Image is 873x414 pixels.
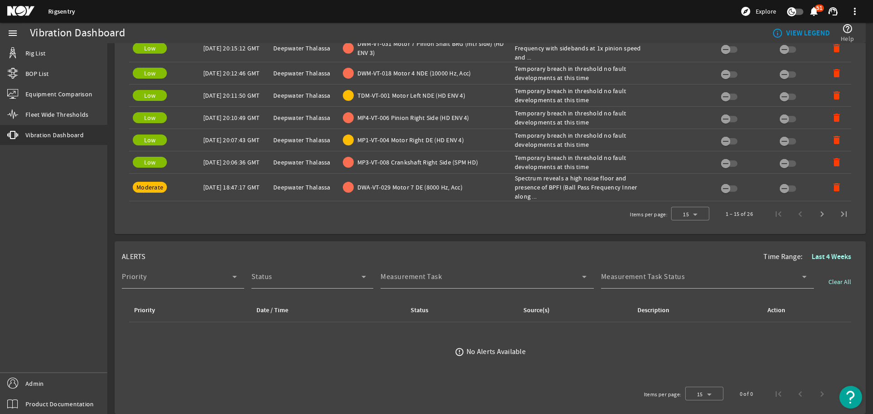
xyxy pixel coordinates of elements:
[203,135,266,145] div: [DATE] 20:07:43 GMT
[808,6,819,17] mat-icon: notifications
[768,305,785,315] div: Action
[48,7,75,16] a: Rigsentry
[357,39,507,57] span: DWM-VT-031 Motor 7 Pinion Shaft BRG (mtr side) (HD ENV 3)
[25,69,49,78] span: BOP List
[144,44,156,52] span: Low
[144,91,156,100] span: Low
[831,112,842,123] mat-icon: delete
[255,305,398,315] div: Date / Time
[831,90,842,101] mat-icon: delete
[804,249,858,265] button: Last 4 Weeks
[357,91,465,100] span: TDM-VT-001 Motor Left NDE (HD ENV 4)
[273,158,336,167] div: Deepwater Thalassa
[203,183,266,192] div: [DATE] 18:47:17 GMT
[768,25,833,41] button: VIEW LEGEND
[273,135,336,145] div: Deepwater Thalassa
[821,274,858,290] button: Clear All
[831,157,842,168] mat-icon: delete
[7,28,18,39] mat-icon: menu
[831,182,842,193] mat-icon: delete
[828,6,838,17] mat-icon: support_agent
[515,86,646,105] div: Temporary breach in threshold no fault developments at this time
[203,113,266,122] div: [DATE] 20:10:49 GMT
[772,28,779,39] mat-icon: info_outline
[273,113,336,122] div: Deepwater Thalassa
[203,69,266,78] div: [DATE] 20:12:46 GMT
[515,109,646,127] div: Temporary breach in threshold no fault developments at this time
[515,131,646,149] div: Temporary breach in threshold no fault developments at this time
[740,6,751,17] mat-icon: explore
[841,34,854,43] span: Help
[831,68,842,79] mat-icon: delete
[455,347,464,357] mat-icon: error_outline
[25,399,94,409] span: Product Documentation
[467,347,526,356] div: No Alerts Available
[273,183,336,192] div: Deepwater Thalassa
[144,158,156,166] span: Low
[203,91,266,100] div: [DATE] 20:11:50 GMT
[601,272,685,281] mat-label: Measurement Task Status
[756,7,776,16] span: Explore
[833,203,855,225] button: Last page
[523,305,550,315] div: Source(s)
[30,29,125,38] div: Vibration Dashboard
[411,305,428,315] div: Status
[7,130,18,140] mat-icon: vibration
[842,23,853,34] mat-icon: help_outline
[134,305,155,315] div: Priority
[812,252,851,261] b: Last 4 Weeks
[740,389,753,399] div: 0 of 0
[515,35,646,62] div: HD Envelope 3 spectrum shows 1x Gear Mesh Frequency with sidebands at 1x pinion speed and ...
[357,113,469,122] span: MP4-VT-006 Pinion Right Side (HD ENV 4)
[644,390,682,399] div: Items per page:
[203,44,266,53] div: [DATE] 20:15:12 GMT
[515,64,646,82] div: Temporary breach in threshold no fault developments at this time
[203,158,266,167] div: [DATE] 20:06:36 GMT
[273,69,336,78] div: Deepwater Thalassa
[25,49,45,58] span: Rig List
[136,183,163,191] span: Moderate
[25,110,88,119] span: Fleet Wide Thresholds
[25,130,84,140] span: Vibration Dashboard
[133,305,244,315] div: Priority
[144,136,156,144] span: Low
[811,203,833,225] button: Next page
[786,29,830,38] b: VIEW LEGEND
[122,252,146,261] span: Alerts
[251,272,272,281] mat-label: Status
[357,183,462,192] span: DWA-VT-029 Motor 7 DE (8000 Hz, Acc)
[273,44,336,53] div: Deepwater Thalassa
[828,277,851,286] span: Clear All
[25,90,92,99] span: Equipment Comparison
[831,135,842,145] mat-icon: delete
[381,272,442,281] mat-label: Measurement Task
[357,135,464,145] span: MP1-VT-004 Motor Right DE (HD ENV 4)
[144,114,156,122] span: Low
[809,7,818,16] button: 51
[839,386,862,409] button: Open Resource Center
[630,210,667,219] div: Items per page:
[409,305,511,315] div: Status
[273,91,336,100] div: Deepwater Thalassa
[515,153,646,171] div: Temporary breach in threshold no fault developments at this time
[844,0,866,22] button: more_vert
[357,158,478,167] span: MP3-VT-008 Crankshaft Right Side (SPM HD)
[122,272,146,281] mat-label: Priority
[25,379,44,388] span: Admin
[357,69,471,78] span: DWM-VT-018 Motor 4 NDE (10000 Hz, Acc)
[256,305,288,315] div: Date / Time
[726,209,753,219] div: 1 – 15 of 26
[637,305,669,315] div: Description
[831,43,842,54] mat-icon: delete
[737,4,780,19] button: Explore
[144,69,156,77] span: Low
[763,249,858,265] div: Time Range:
[515,174,646,201] div: Spectrum reveals a high noise floor and presence of BPFI (Ball Pass Frequency Inner along ...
